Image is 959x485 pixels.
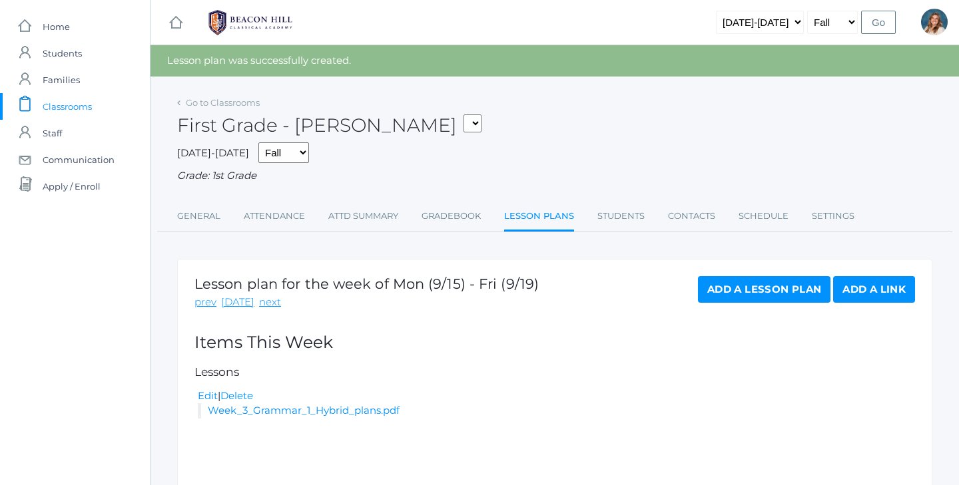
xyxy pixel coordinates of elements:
[597,203,645,230] a: Students
[328,203,398,230] a: Attd Summary
[43,13,70,40] span: Home
[177,203,220,230] a: General
[194,366,915,379] h5: Lessons
[833,276,915,303] a: Add a Link
[177,146,249,159] span: [DATE]-[DATE]
[198,389,915,404] div: |
[259,295,281,310] a: next
[177,115,481,136] h2: First Grade - [PERSON_NAME]
[921,9,948,35] div: Liv Barber
[504,203,574,232] a: Lesson Plans
[739,203,789,230] a: Schedule
[43,67,80,93] span: Families
[861,11,896,34] input: Go
[198,389,218,402] a: Edit
[43,93,92,120] span: Classrooms
[698,276,830,303] a: Add a Lesson Plan
[43,120,62,146] span: Staff
[194,276,539,291] h1: Lesson plan for the week of Mon (9/15) - Fri (9/19)
[208,404,400,416] a: Week_3_Grammar_1_Hybrid_plans.pdf
[812,203,854,230] a: Settings
[43,173,101,200] span: Apply / Enroll
[43,146,115,173] span: Communication
[177,168,932,184] div: Grade: 1st Grade
[244,203,305,230] a: Attendance
[194,295,216,310] a: prev
[186,97,260,108] a: Go to Classrooms
[422,203,481,230] a: Gradebook
[200,6,300,39] img: BHCALogos-05-308ed15e86a5a0abce9b8dd61676a3503ac9727e845dece92d48e8588c001991.png
[220,389,253,402] a: Delete
[668,203,715,230] a: Contacts
[194,333,915,352] h2: Items This Week
[151,45,959,77] div: Lesson plan was successfully created.
[221,295,254,310] a: [DATE]
[43,40,82,67] span: Students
